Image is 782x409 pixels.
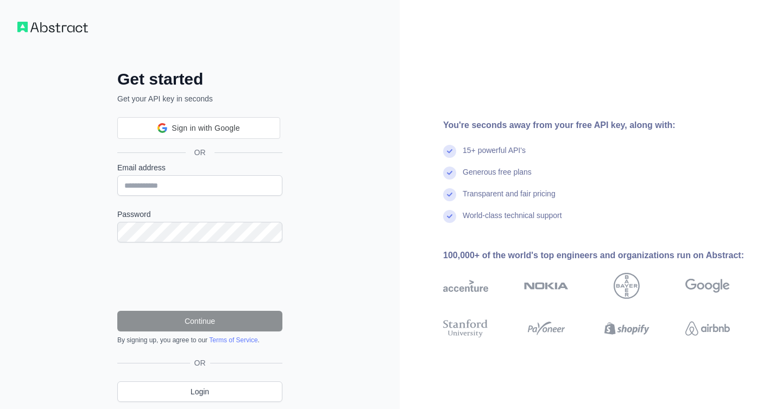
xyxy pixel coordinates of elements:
h2: Get started [117,69,282,89]
div: By signing up, you agree to our . [117,336,282,344]
img: check mark [443,167,456,180]
span: OR [190,357,210,368]
div: 100,000+ of the world's top engineers and organizations run on Abstract: [443,249,765,262]
div: 15+ powerful API's [463,145,526,167]
img: google [685,273,730,299]
img: Workflow [17,22,88,33]
p: Get your API key in seconds [117,93,282,104]
span: OR [186,147,215,158]
div: World-class technical support [463,210,562,232]
iframe: reCAPTCHA [117,255,282,298]
label: Email address [117,162,282,173]
div: Sign in with Google [117,117,280,139]
img: shopify [604,317,649,340]
img: airbnb [685,317,730,340]
img: check mark [443,188,456,201]
div: You're seconds away from your free API key, along with: [443,119,765,132]
label: Password [117,209,282,220]
a: Terms of Service [209,336,257,344]
img: bayer [614,273,640,299]
a: Login [117,381,282,402]
img: check mark [443,210,456,223]
button: Continue [117,311,282,331]
img: payoneer [524,317,569,340]
img: check mark [443,145,456,158]
div: Generous free plans [463,167,532,188]
img: stanford university [443,317,488,340]
img: accenture [443,273,488,299]
div: Transparent and fair pricing [463,188,556,210]
img: nokia [524,273,569,299]
span: Sign in with Google [172,123,239,134]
